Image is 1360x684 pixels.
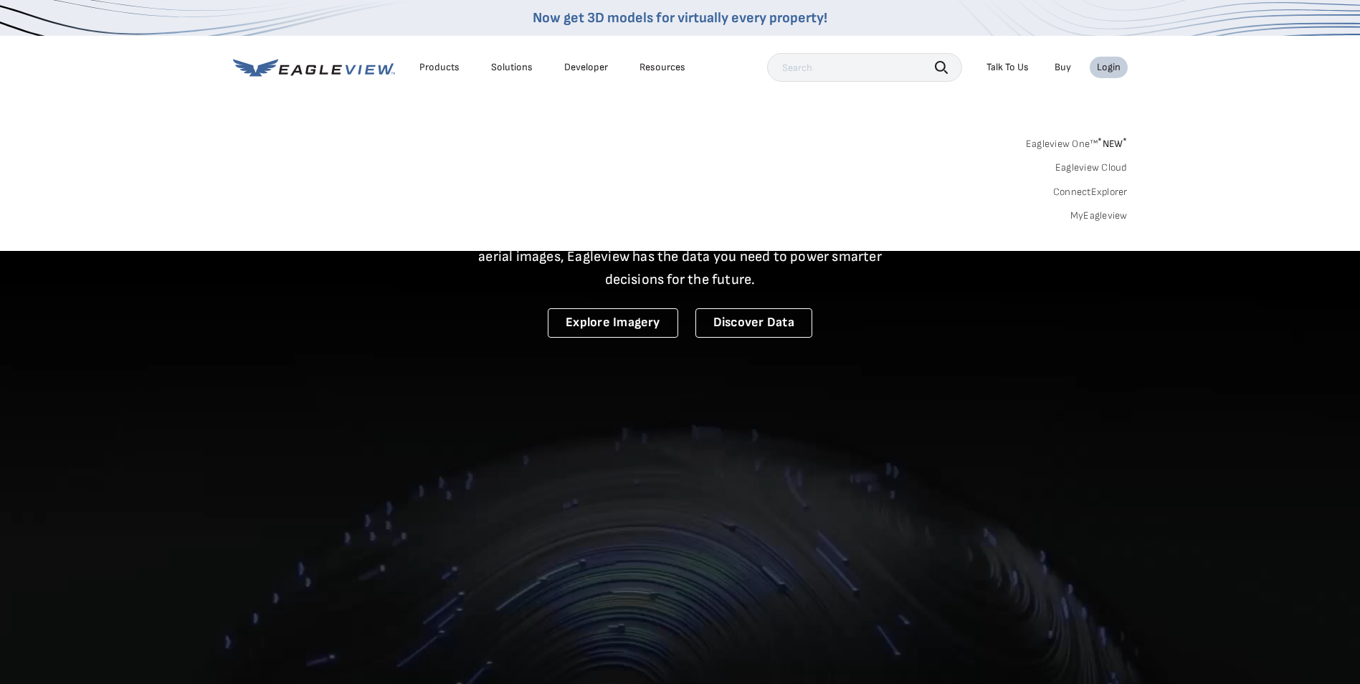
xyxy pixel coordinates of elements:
a: Eagleview One™*NEW* [1026,133,1128,150]
a: Eagleview Cloud [1055,161,1128,174]
a: MyEagleview [1070,209,1128,222]
a: Developer [564,61,608,74]
a: Explore Imagery [548,308,678,338]
div: Login [1097,61,1121,74]
div: Products [419,61,460,74]
p: A new era starts here. Built on more than 3.5 billion high-resolution aerial images, Eagleview ha... [461,222,900,291]
div: Resources [639,61,685,74]
a: Buy [1055,61,1071,74]
span: NEW [1098,138,1127,150]
a: Discover Data [695,308,812,338]
input: Search [767,53,962,82]
div: Talk To Us [986,61,1029,74]
a: Now get 3D models for virtually every property! [533,9,827,27]
div: Solutions [491,61,533,74]
a: ConnectExplorer [1053,186,1128,199]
